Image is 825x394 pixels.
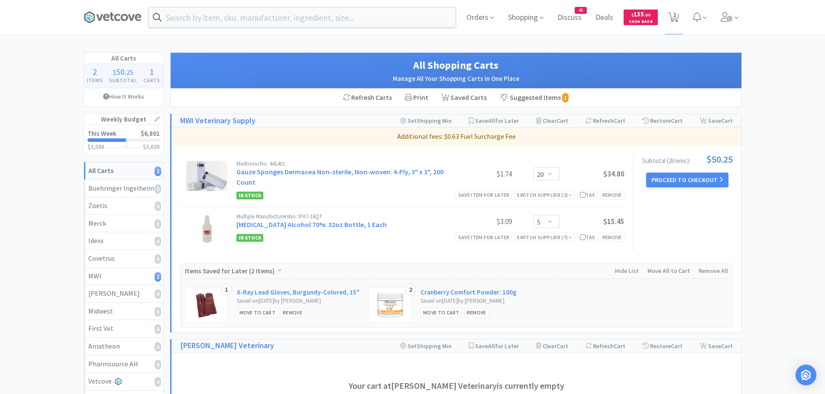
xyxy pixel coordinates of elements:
[88,376,159,387] div: Vetcove
[615,267,639,275] span: Hide List
[671,117,683,125] span: Cart
[155,237,161,246] i: 0
[84,320,163,338] a: First Vet0
[600,190,624,199] div: Remove
[554,14,585,22] a: Discuss45
[237,297,360,306] div: Saved on [DATE] by [PERSON_NAME]
[84,197,163,215] a: Zoetis0
[113,68,116,77] span: $
[586,114,625,127] div: Refresh
[84,162,163,180] a: All Carts2
[87,130,116,137] h2: This Week
[88,183,159,194] div: Boehringer Ingelheim
[336,89,398,107] div: Refresh Carts
[155,324,161,334] i: 0
[580,191,595,199] div: Tax
[475,342,519,350] span: Save for Later
[475,117,519,125] span: Save for Later
[84,268,163,285] a: MWI2
[143,144,160,150] h3: $
[84,53,163,64] h1: All Carts
[155,184,161,194] i: 0
[631,10,650,18] span: 135
[146,143,160,151] span: 3,638
[377,292,403,318] img: d7448f88840a4c9aacb2e72b7b976b0b_7573.png
[721,342,733,350] span: Cart
[84,180,163,198] a: Boehringer Ingelheim0
[180,340,274,352] a: [PERSON_NAME] Veterinary
[84,303,163,320] a: Midwest0
[665,15,683,22] a: 2
[236,167,443,186] a: Gauze Sponges Dermacea Non-sterile, Non-woven: 4-Ply, 3" x 3", 200 Count
[84,76,106,84] h4: Items
[186,161,228,191] img: 4cef2dceea6749bca4f2b9bf8c7b0d42_1359.png
[464,308,489,317] div: Remove
[280,308,305,317] div: Remove
[155,377,161,387] i: 0
[88,253,159,264] div: Covetrus
[488,342,495,350] span: All
[155,272,161,282] i: 2
[456,190,512,199] div: Save item for later
[155,342,161,352] i: 0
[126,68,133,77] span: 25
[175,131,738,142] p: Additional fees: $0.63 Fuel Surcharge Fee
[88,288,159,299] div: [PERSON_NAME]
[642,154,733,164] div: Subtotal ( 2 item s ):
[149,7,456,27] input: Search by item, sku, manufacturer, ingredient, size...
[84,232,163,250] a: Idexx0
[614,342,625,350] span: Cart
[586,340,625,352] div: Refresh
[327,379,586,393] h3: Your cart at [PERSON_NAME] Veterinary is currently empty
[236,220,387,229] a: [MEDICAL_DATA] Alcohol 70%: 32oz Bottle, 1 Each
[179,57,733,74] h1: All Shopping Carts
[236,214,447,219] div: Multiple Manufacturers No: IPA7-16QT
[155,167,161,176] i: 2
[603,169,624,179] span: $34.80
[643,114,683,127] div: Restore
[646,173,728,187] button: Proceed to Checkout
[140,76,163,84] h4: Carts
[155,219,161,229] i: 0
[614,117,625,125] span: Cart
[196,292,217,318] img: 8d919793bf8745ae9bfcf155cfcd68ee_13309.png
[88,200,159,211] div: Zoetis
[400,340,452,352] div: Shipping Min
[671,342,683,350] span: Cart
[600,233,624,242] div: Remove
[84,215,163,233] a: Merck0
[647,267,690,275] span: Move All to Cart
[88,218,159,229] div: Merck
[155,202,161,211] i: 0
[180,115,256,127] a: MWI Veterinary Supply
[88,235,159,247] div: Idexx
[192,214,222,244] img: f084827d86f9433fa60940fda2a17345_81784.jpeg
[562,93,569,103] i: 1
[603,217,624,226] span: $15.45
[237,308,278,317] div: Move to Cart
[236,192,263,199] span: In Stock
[93,66,97,77] span: 2
[421,288,517,297] a: Cranberry Comfort Powder: 100g
[408,342,417,350] span: Set
[116,66,125,77] span: 50
[141,129,160,138] span: $6,801
[236,234,263,242] span: In Stock
[88,271,159,282] div: MWI
[456,233,512,242] div: Save item for later
[88,166,113,175] strong: All Carts
[624,6,658,29] a: $135.80Cash Back
[721,117,733,125] span: Cart
[398,89,435,107] div: Print
[408,117,417,125] span: Set
[88,306,159,317] div: Midwest
[84,114,163,125] h1: Weekly Budget
[155,307,161,317] i: 0
[592,14,617,22] a: Deals
[106,67,140,76] div: .
[84,373,163,391] a: Vetcove0
[84,356,163,373] a: Pharmsource AH0
[149,66,154,77] span: 1
[106,76,140,84] h4: Subtotal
